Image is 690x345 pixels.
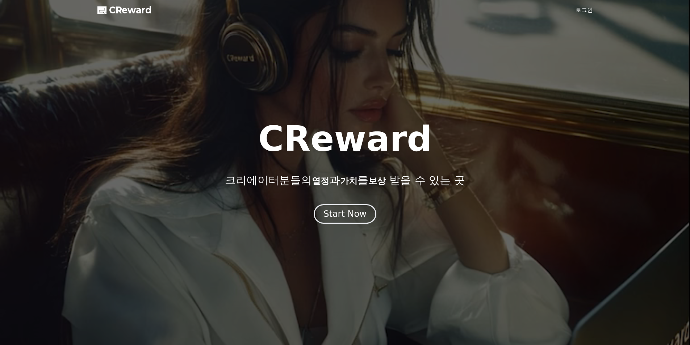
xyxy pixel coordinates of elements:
span: 가치 [340,176,357,186]
button: Start Now [314,204,376,224]
a: 로그인 [576,6,593,14]
a: Start Now [314,211,376,218]
a: CReward [97,4,152,16]
h1: CReward [258,122,432,156]
div: Start Now [323,208,367,220]
span: CReward [109,4,152,16]
span: 보상 [368,176,386,186]
span: 열정 [312,176,329,186]
p: 크리에이터분들의 과 를 받을 수 있는 곳 [225,174,465,187]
